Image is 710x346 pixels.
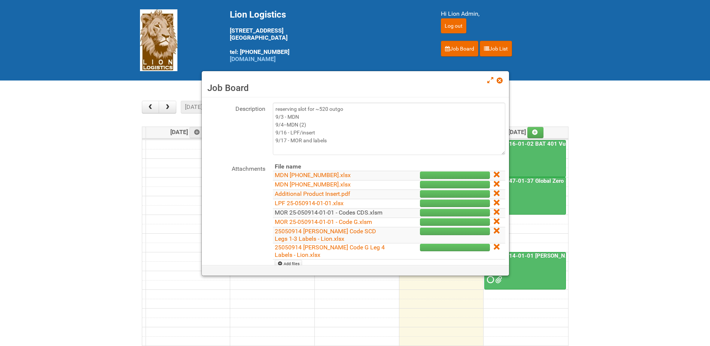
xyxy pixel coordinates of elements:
[275,228,376,242] a: 25050914 [PERSON_NAME] Code SCD Legs 1-3 Labels - Lion.xlsx
[484,252,566,289] a: 25-050914-01-01 [PERSON_NAME] C&U
[181,101,206,113] button: [DATE]
[273,163,391,171] th: File name
[205,163,265,173] label: Attachments
[275,260,302,268] a: Add files
[441,9,570,18] div: Hi Lion Admin,
[205,103,265,113] label: Description
[207,82,503,94] h3: Job Board
[230,9,422,63] div: [STREET_ADDRESS] [GEOGRAPHIC_DATA] tel: [PHONE_NUMBER]
[275,181,351,188] a: MDN [PHONE_NUMBER].xlsx
[275,190,350,197] a: Additional Product Insert.pdf
[441,18,466,33] input: Log out
[275,200,344,207] a: LPF 25-050914-01-01.xlsx
[140,9,177,71] img: Lion Logistics
[441,41,478,57] a: Job Board
[485,252,592,259] a: 25-050914-01-01 [PERSON_NAME] C&U
[230,55,275,63] a: [DOMAIN_NAME]
[275,172,351,179] a: MDN [PHONE_NUMBER].xlsx
[230,9,286,20] span: Lion Logistics
[485,177,604,184] a: 25-038947-01-37 Global Zero Sugar Tea Test
[275,209,383,216] a: MOR 25-050914-01-01 - Codes CDS.xlsm
[495,277,500,282] span: MOR 25-050914-01-01 - Codes CDS.xlsm MOR 25-050914-01-01 - Code G.xlsm 25050914 Baxter Code SCD L...
[487,277,492,282] span: Requested
[480,41,512,57] a: Job List
[140,36,177,43] a: Lion Logistics
[485,140,597,147] a: 24-079516-01-02 BAT 401 Vuse Box RCT
[484,177,566,215] a: 25-038947-01-37 Global Zero Sugar Tea Test
[275,244,385,258] a: 25050914 [PERSON_NAME] Code G Leg 4 Labels - Lion.xlsx
[273,103,505,155] textarea: reserving slot for ~520 outgo 9/3 - MDN 9/4--MDN (2) 9/16 - LPF/insert 9/17 - MOR and labels
[527,127,544,138] a: Add an event
[508,128,544,136] span: [DATE]
[189,127,206,138] a: Add an event
[170,128,206,136] span: [DATE]
[275,218,372,225] a: MOR 25-050914-01-01 - Code G.xlsm
[484,140,566,177] a: 24-079516-01-02 BAT 401 Vuse Box RCT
